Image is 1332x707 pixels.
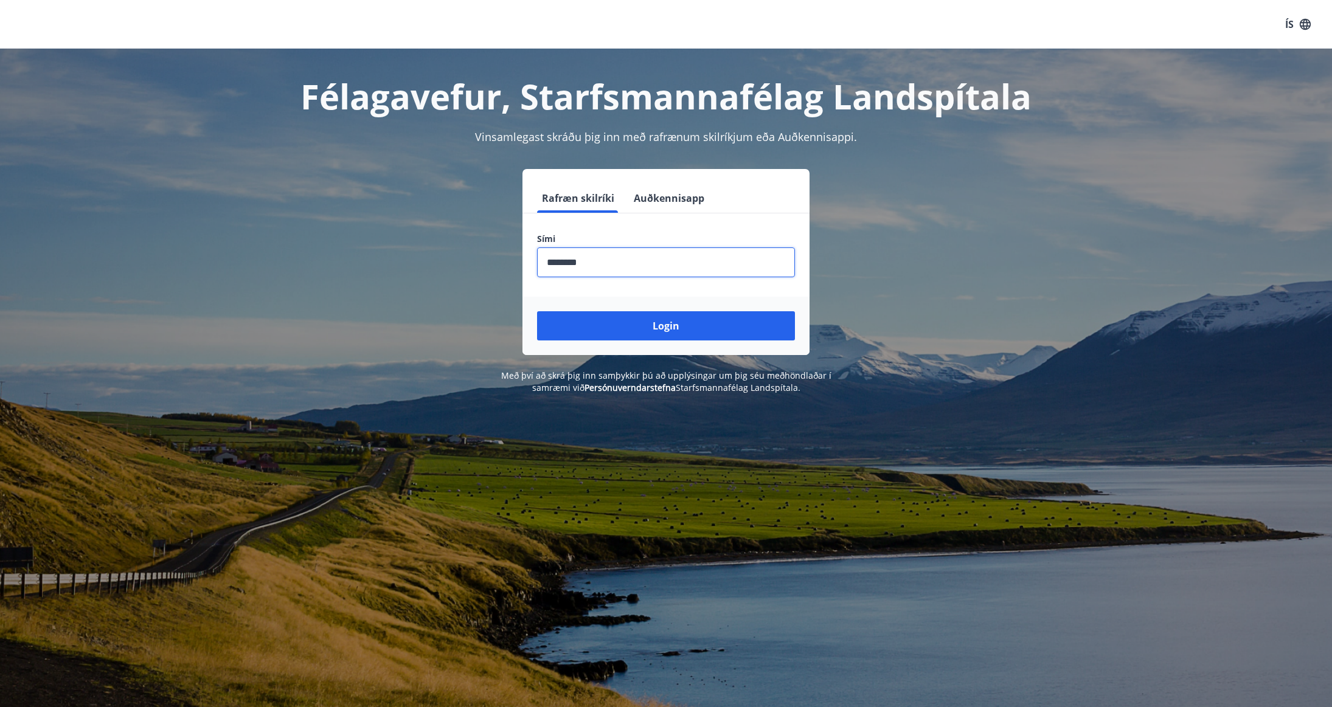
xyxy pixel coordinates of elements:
[501,370,831,393] span: Með því að skrá þig inn samþykkir þú að upplýsingar um þig séu meðhöndlaðar í samræmi við Starfsm...
[584,382,676,393] a: Persónuverndarstefna
[1278,13,1317,35] button: ÍS
[537,311,795,340] button: Login
[629,184,709,213] button: Auðkennisapp
[537,233,795,245] label: Sími
[475,129,857,144] span: Vinsamlegast skráðu þig inn með rafrænum skilríkjum eða Auðkennisappi.
[243,73,1089,119] h1: Félagavefur, Starfsmannafélag Landspítala
[537,184,619,213] button: Rafræn skilríki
